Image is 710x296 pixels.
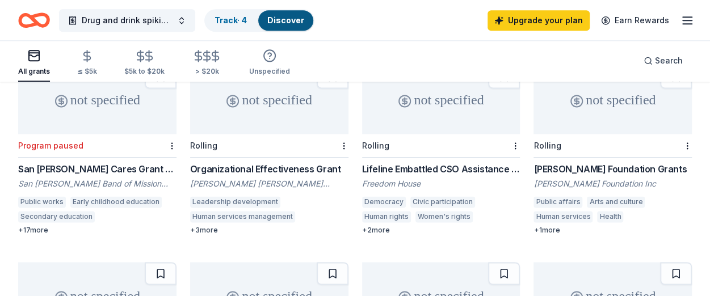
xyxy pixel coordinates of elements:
div: Freedom House [362,178,520,189]
a: Upgrade your plan [488,10,590,31]
a: Earn Rewards [594,10,676,31]
div: Public affairs [533,196,582,208]
div: Leadership development [190,196,280,208]
div: [PERSON_NAME] Foundation Inc [533,178,692,189]
div: Organizational Effectiveness Grant [190,162,348,176]
a: Discover [267,15,304,25]
div: + 1 more [533,226,692,235]
a: not specifiedRollingOrganizational Effectiveness Grant[PERSON_NAME] [PERSON_NAME] FoundationLeade... [190,66,348,235]
div: Early childhood education [70,196,162,208]
button: Drug and drink spiking education awareness [59,9,195,32]
div: Civic participation [410,196,475,208]
a: Track· 4 [215,15,247,25]
button: ≤ $5k [77,45,97,82]
span: Drug and drink spiking education awareness [82,14,173,27]
div: not specified [362,66,520,134]
div: not specified [533,66,692,134]
div: not specified [18,66,177,134]
div: Public works [18,196,66,208]
button: Unspecified [249,44,290,82]
div: Rolling [362,141,389,150]
button: Search [635,49,692,72]
div: + 3 more [190,226,348,235]
div: Program paused [18,141,83,150]
div: + 2 more [362,226,520,235]
div: Rolling [533,141,561,150]
a: Home [18,7,50,33]
div: Secondary education [18,211,95,222]
div: Human services management [190,211,295,222]
div: Unspecified [249,67,290,76]
button: $5k to $20k [124,45,165,82]
div: Rolling [190,141,217,150]
button: All grants [18,44,50,82]
a: not specifiedRollingLifeline Embattled CSO Assistance FundFreedom HouseDemocracyCivic participati... [362,66,520,235]
div: $5k to $20k [124,67,165,76]
div: Lifeline Embattled CSO Assistance Fund [362,162,520,176]
div: Arts and culture [587,196,645,208]
div: ≤ $5k [77,67,97,76]
button: > $20k [192,45,222,82]
div: Human services [533,211,593,222]
span: Search [655,54,683,67]
div: Women's rights [415,211,473,222]
a: not specifiedRolling[PERSON_NAME] Foundation Grants[PERSON_NAME] Foundation IncPublic affairsArts... [533,66,692,235]
div: Human rights [362,211,411,222]
div: All grants [18,67,50,76]
button: Track· 4Discover [204,9,314,32]
div: San [PERSON_NAME] Cares Grant Program [18,162,177,176]
div: + 17 more [18,226,177,235]
div: Health [597,211,623,222]
div: San [PERSON_NAME] Band of Mission Indians [18,178,177,189]
a: not specifiedProgram pausedSan [PERSON_NAME] Cares Grant ProgramSan [PERSON_NAME] Band of Mission... [18,66,177,235]
div: > $20k [192,67,222,76]
div: [PERSON_NAME] [PERSON_NAME] Foundation [190,178,348,189]
div: [PERSON_NAME] Foundation Grants [533,162,692,176]
div: Democracy [362,196,406,208]
div: not specified [190,66,348,134]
